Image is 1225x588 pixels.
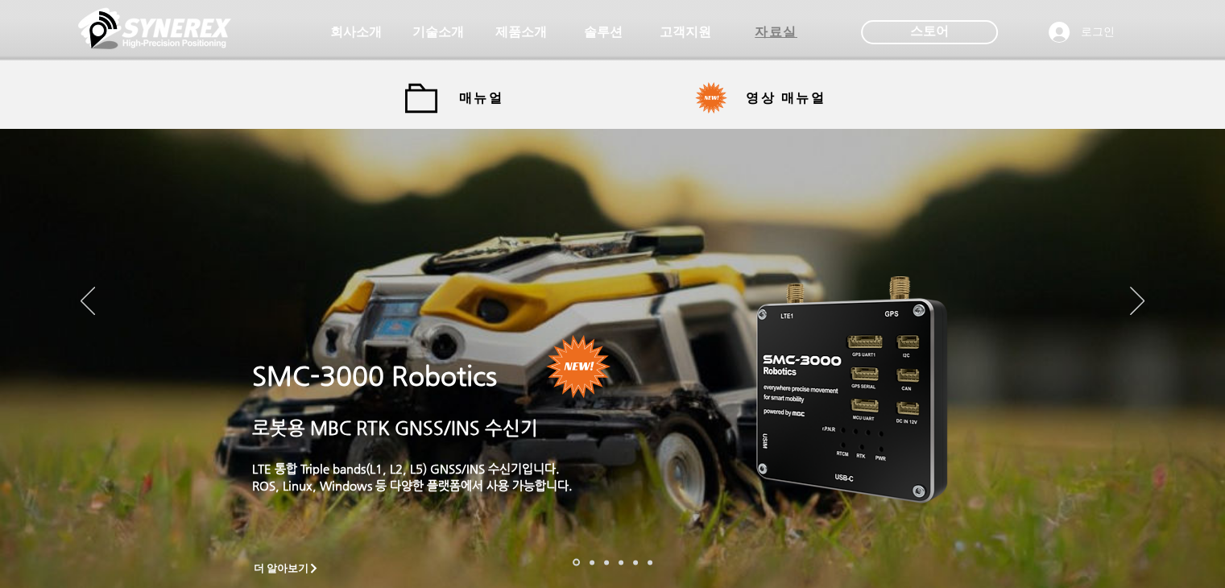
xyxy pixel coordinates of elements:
[604,560,609,565] a: 측량 IoT
[481,16,561,48] a: 제품소개
[685,82,846,114] a: 영상 매뉴얼
[412,24,464,41] span: 기술소개
[78,4,231,52] img: 씨너렉스_White_simbol_대지 1.png
[660,24,711,41] span: 고객지원
[734,252,971,522] img: KakaoTalk_20241224_155801212.png
[252,361,497,391] a: SMC-3000 Robotics
[398,16,478,48] a: 기술소개
[252,478,573,492] a: ROS, Linux, Windows 등 다양한 플랫폼에서 사용 가능합니다.
[736,16,817,48] a: 자료실
[755,24,797,41] span: 자료실
[568,559,657,566] nav: 슬라이드
[633,560,638,565] a: 로봇
[246,558,327,578] a: 더 알아보기
[590,560,594,565] a: 드론 8 - SMC 2000
[573,559,580,566] a: 로봇- SMC 2000
[619,560,623,565] a: 자율주행
[316,16,396,48] a: 회사소개
[648,560,652,565] a: 정밀농업
[254,561,309,576] span: 더 알아보기
[459,90,503,107] span: 매뉴얼
[584,24,623,41] span: 솔루션
[746,90,826,107] span: 영상 매뉴얼
[563,16,644,48] a: 솔루션
[252,462,560,475] a: LTE 통합 Triple bands(L1, L2, L5) GNSS/INS 수신기입니다.
[252,417,538,438] a: 로봇용 MBC RTK GNSS/INS 수신기
[1075,24,1120,40] span: 로그인
[910,23,949,40] span: 스토어
[1037,17,1126,48] button: 로그인
[1130,287,1144,317] button: 다음
[405,82,518,114] a: 매뉴얼
[861,20,998,44] div: 스토어
[81,287,95,317] button: 이전
[495,24,547,41] span: 제품소개
[330,24,382,41] span: 회사소개
[645,16,726,48] a: 고객지원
